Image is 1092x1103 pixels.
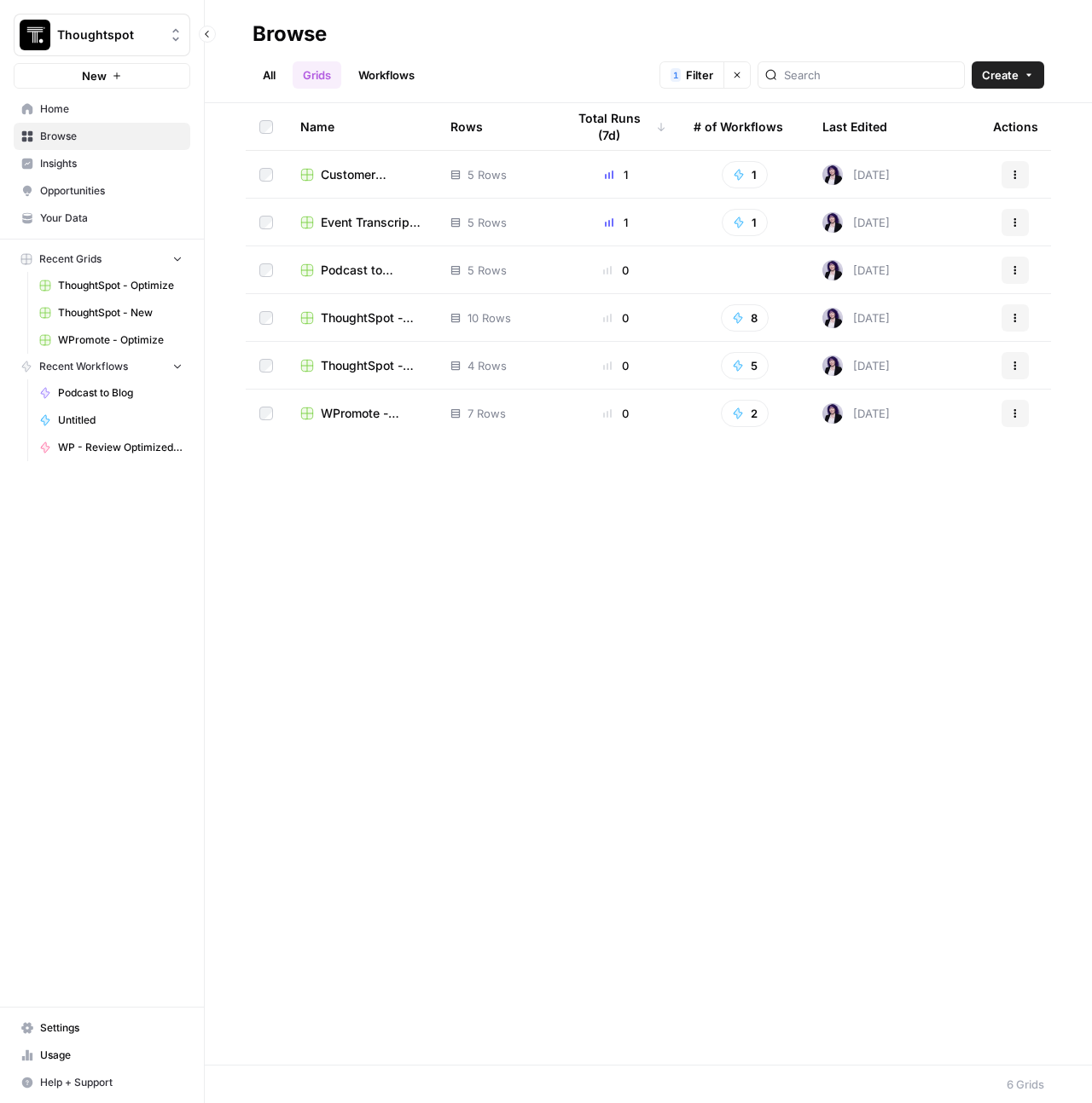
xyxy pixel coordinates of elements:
[822,212,843,233] img: tzasfqpy46zz9dbmxk44r2ls5vap
[468,309,511,326] span: 10 Rows
[32,379,190,407] a: Podcast to Blog
[321,309,423,326] span: ThoughtSpot - New
[300,166,423,183] a: Customer Transcript to Case Study
[300,214,423,231] a: Event Transcript to Blog
[40,129,183,144] span: Browse
[40,1048,183,1063] span: Usage
[58,413,183,428] span: Untitled
[566,262,666,279] div: 0
[566,103,666,150] div: Total Runs (7d)
[822,165,890,185] div: [DATE]
[32,407,190,434] a: Untitled
[566,166,666,183] div: 1
[14,1014,190,1042] a: Settings
[686,66,713,84] span: Filter
[822,308,843,328] img: tzasfqpy46zz9dbmxk44r2ls5vap
[566,214,666,231] div: 1
[14,14,190,56] button: Workspace: Thoughtspot
[40,1020,183,1036] span: Settings
[14,63,190,89] button: New
[40,1075,183,1090] span: Help + Support
[321,166,423,183] span: Customer Transcript to Case Study
[14,177,190,205] a: Opportunities
[14,150,190,177] a: Insights
[32,326,190,354] a: WPromote - Optimize
[468,357,507,374] span: 4 Rows
[468,262,507,279] span: 5 Rows
[57,26,160,43] span: Thoughtspot
[32,272,190,299] a: ThoughtSpot - Optimize
[14,95,190,123] a: Home
[14,246,190,272] button: Recent Grids
[321,262,423,279] span: Podcast to Round-Up Blog
[722,161,768,188] button: 1
[721,400,769,427] button: 2
[721,352,769,379] button: 5
[822,212,890,233] div: [DATE]
[822,308,890,328] div: [DATE]
[321,357,423,374] span: ThoughtSpot - Optimize
[58,440,183,455] span: WP - Review Optimized Article
[450,103,483,150] div: Rows
[58,332,183,348] span: WPromote - Optimize
[40,183,183,199] span: Opportunities
[468,166,507,183] span: 5 Rows
[822,355,890,376] div: [DATE]
[300,309,423,326] a: ThoughtSpot - New
[40,211,183,226] span: Your Data
[321,405,423,422] span: WPromote - Optimize
[694,103,783,150] div: # of Workflows
[293,61,341,89] a: Grids
[673,68,678,82] span: 1
[300,405,423,422] a: WPromote - Optimize
[39,251,102,267] span: Recent Grids
[993,103,1038,150] div: Actions
[822,103,887,150] div: Last Edited
[822,403,890,424] div: [DATE]
[822,355,843,376] img: tzasfqpy46zz9dbmxk44r2ls5vap
[20,20,50,50] img: Thoughtspot Logo
[32,299,190,326] a: ThoughtSpot - New
[82,67,107,84] span: New
[300,357,423,374] a: ThoughtSpot - Optimize
[982,66,1019,84] span: Create
[321,214,423,231] span: Event Transcript to Blog
[566,357,666,374] div: 0
[822,260,890,280] div: [DATE]
[40,101,183,117] span: Home
[822,260,843,280] img: tzasfqpy46zz9dbmxk44r2ls5vap
[39,359,128,374] span: Recent Workflows
[822,403,843,424] img: tzasfqpy46zz9dbmxk44r2ls5vap
[300,262,423,279] a: Podcast to Round-Up Blog
[468,214,507,231] span: 5 Rows
[253,20,327,48] div: Browse
[566,309,666,326] div: 0
[300,103,423,150] div: Name
[348,61,425,89] a: Workflows
[58,305,183,321] span: ThoughtSpot - New
[659,61,723,89] button: 1Filter
[722,209,768,236] button: 1
[972,61,1044,89] button: Create
[566,405,666,422] div: 0
[14,205,190,232] a: Your Data
[32,434,190,461] a: WP - Review Optimized Article
[14,123,190,150] a: Browse
[468,405,506,422] span: 7 Rows
[671,68,681,82] div: 1
[1007,1076,1044,1093] div: 6 Grids
[253,61,286,89] a: All
[58,385,183,401] span: Podcast to Blog
[784,66,957,84] input: Search
[822,165,843,185] img: tzasfqpy46zz9dbmxk44r2ls5vap
[14,1042,190,1069] a: Usage
[40,156,183,171] span: Insights
[14,1069,190,1096] button: Help + Support
[721,304,769,332] button: 8
[14,354,190,379] button: Recent Workflows
[58,278,183,293] span: ThoughtSpot - Optimize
